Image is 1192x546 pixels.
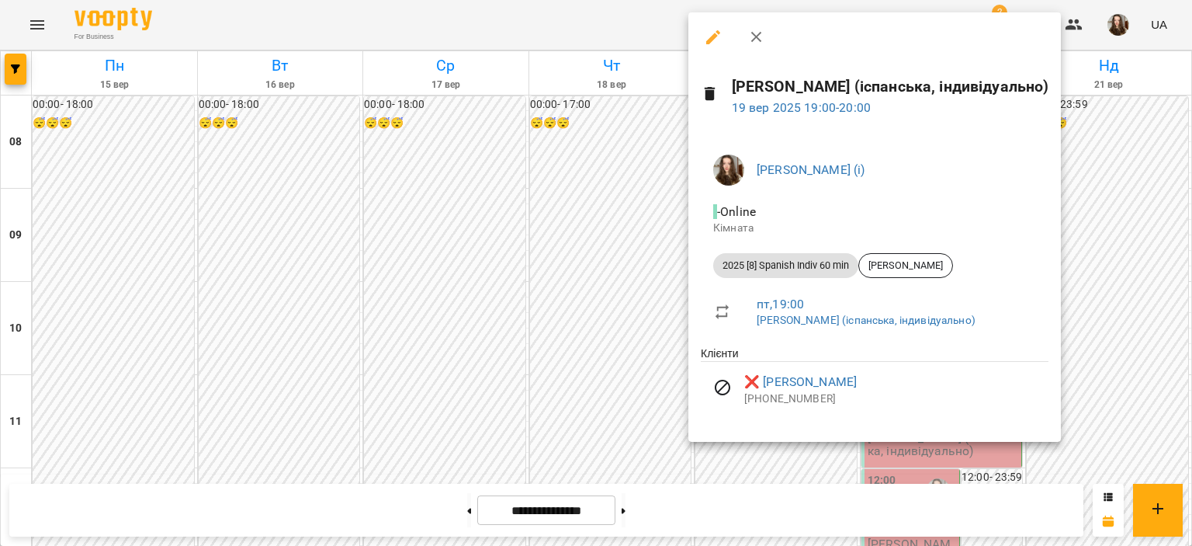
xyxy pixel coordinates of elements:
[859,259,952,273] span: [PERSON_NAME]
[757,162,865,177] a: [PERSON_NAME] (і)
[713,378,732,397] svg: Візит скасовано
[757,297,804,311] a: пт , 19:00
[713,221,1036,236] p: Кімната
[744,373,857,391] a: ❌ [PERSON_NAME]
[732,75,1049,99] h6: [PERSON_NAME] (іспанська, індивідуально)
[713,259,858,273] span: 2025 [8] Spanish Indiv 60 min
[858,253,953,278] div: [PERSON_NAME]
[744,391,1048,407] p: [PHONE_NUMBER]
[757,314,975,326] a: [PERSON_NAME] (іспанська, індивідуально)
[713,204,759,219] span: - Online
[713,155,744,186] img: f828951e34a2a7ae30fa923eeeaf7e77.jpg
[732,100,871,115] a: 19 вер 2025 19:00-20:00
[701,346,1048,423] ul: Клієнти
